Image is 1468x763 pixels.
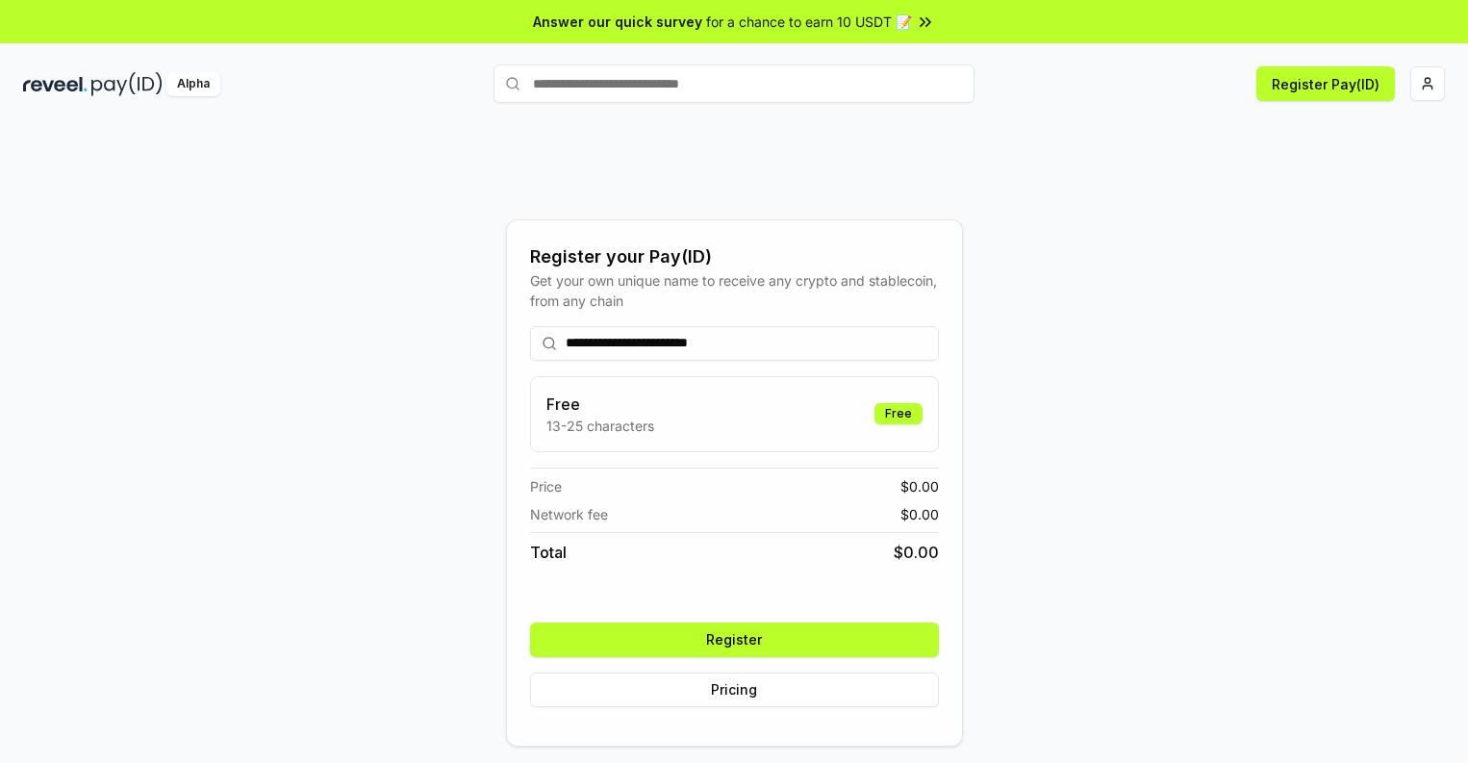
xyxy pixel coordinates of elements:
[546,393,654,416] h3: Free
[900,504,939,524] span: $ 0.00
[900,476,939,496] span: $ 0.00
[530,623,939,657] button: Register
[530,243,939,270] div: Register your Pay(ID)
[533,12,702,32] span: Answer our quick survey
[166,72,220,96] div: Alpha
[894,541,939,564] span: $ 0.00
[546,416,654,436] p: 13-25 characters
[530,504,608,524] span: Network fee
[530,541,567,564] span: Total
[706,12,912,32] span: for a chance to earn 10 USDT 📝
[530,270,939,311] div: Get your own unique name to receive any crypto and stablecoin, from any chain
[1256,66,1395,101] button: Register Pay(ID)
[530,476,562,496] span: Price
[23,72,88,96] img: reveel_dark
[874,403,923,424] div: Free
[91,72,163,96] img: pay_id
[530,673,939,707] button: Pricing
